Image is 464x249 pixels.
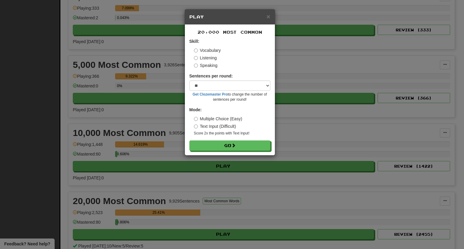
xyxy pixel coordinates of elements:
strong: Skill: [189,39,199,44]
button: Go [189,140,270,151]
input: Text Input (Difficult) [194,124,198,128]
label: Vocabulary [194,47,221,53]
label: Sentences per round: [189,73,233,79]
input: Listening [194,56,198,60]
h5: Play [189,14,270,20]
a: Get Clozemaster Pro [193,92,228,96]
small: Score 2x the points with Text Input ! [194,131,270,136]
input: Vocabulary [194,49,198,52]
label: Listening [194,55,217,61]
input: Multiple Choice (Easy) [194,117,198,121]
button: Close [266,13,270,20]
small: to change the number of sentences per round! [189,92,270,102]
input: Speaking [194,64,198,68]
span: 20,000 Most Common [198,30,262,35]
label: Text Input (Difficult) [194,123,236,129]
strong: Mode: [189,107,202,112]
label: Speaking [194,62,217,68]
label: Multiple Choice (Easy) [194,116,242,122]
span: × [266,13,270,20]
